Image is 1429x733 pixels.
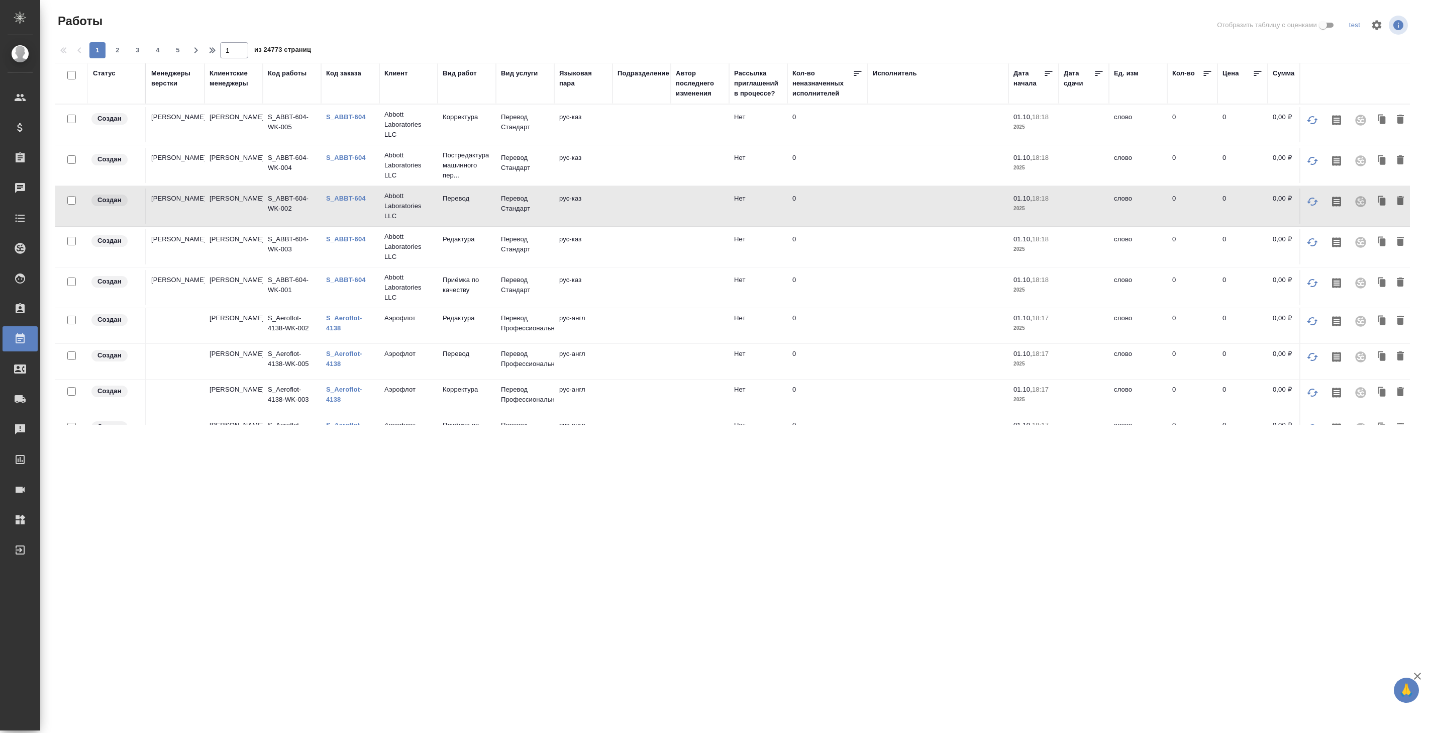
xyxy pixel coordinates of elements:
[1392,347,1409,366] button: Удалить
[110,42,126,58] button: 2
[1365,13,1389,37] span: Настроить таблицу
[1109,415,1167,450] td: слово
[205,148,263,183] td: [PERSON_NAME]
[1167,270,1217,305] td: 0
[501,420,549,440] p: Перевод Профессиональный
[384,385,433,395] p: Аэрофлот
[729,415,787,450] td: Нет
[130,45,146,55] span: 3
[97,315,122,325] p: Создан
[1349,416,1373,440] div: Проект не привязан
[1398,680,1415,701] span: 🙏
[1300,345,1324,369] button: Обновить
[1109,148,1167,183] td: слово
[326,113,366,121] a: S_ABBT-604
[1373,312,1392,331] button: Клонировать
[554,308,613,343] td: рус-англ
[1324,271,1349,295] button: Скопировать мини-бриф
[1013,285,1054,295] p: 2025
[443,68,477,78] div: Вид работ
[873,68,917,78] div: Исполнитель
[326,195,366,202] a: S_ABBT-604
[787,344,868,379] td: 0
[1392,312,1409,331] button: Удалить
[1373,192,1392,211] button: Клонировать
[1373,273,1392,293] button: Клонировать
[1300,416,1324,440] button: Обновить
[1032,421,1049,429] p: 18:17
[110,45,126,55] span: 2
[554,107,613,142] td: рус-каз
[263,308,321,343] td: S_Aeroflot-4138-WK-002
[263,148,321,183] td: S_ABBT-604-WK-004
[1013,204,1054,214] p: 2025
[1032,386,1049,393] p: 18:17
[384,349,433,359] p: Аэрофлот
[554,189,613,224] td: рус-каз
[1167,308,1217,343] td: 0
[1392,419,1409,438] button: Удалить
[326,235,366,243] a: S_ABBT-604
[501,349,549,369] p: Перевод Профессиональный
[1032,154,1049,161] p: 18:18
[1324,108,1349,132] button: Скопировать мини-бриф
[1349,309,1373,333] div: Проект не привязан
[97,277,122,287] p: Создан
[130,42,146,58] button: 3
[554,148,613,183] td: рус-каз
[326,276,366,284] a: S_ABBT-604
[1373,419,1392,438] button: Клонировать
[263,415,321,450] td: S_Aeroflot-4138-WK-004
[729,189,787,224] td: Нет
[1373,347,1392,366] button: Клонировать
[1013,359,1054,369] p: 2025
[1109,308,1167,343] td: слово
[1300,309,1324,333] button: Обновить
[1217,189,1268,224] td: 0
[1172,68,1195,78] div: Кол-во
[90,349,140,362] div: Заказ еще не согласован с клиентом, искать исполнителей рано
[384,232,433,262] p: Abbott Laboratories LLC
[729,344,787,379] td: Нет
[1324,149,1349,173] button: Скопировать мини-бриф
[1349,271,1373,295] div: Проект не привязан
[326,68,361,78] div: Код заказа
[1392,111,1409,130] button: Удалить
[326,154,366,161] a: S_ABBT-604
[1013,386,1032,393] p: 01.10,
[618,68,669,78] div: Подразделение
[1268,308,1318,343] td: 0,00 ₽
[170,45,186,55] span: 5
[384,272,433,303] p: Abbott Laboratories LLC
[326,386,362,403] a: S_Aeroflot-4138
[501,385,549,405] p: Перевод Профессиональный
[93,68,116,78] div: Статус
[326,314,362,332] a: S_Aeroflot-4138
[1268,229,1318,264] td: 0,00 ₽
[1349,230,1373,254] div: Проект не привязан
[1392,151,1409,170] button: Удалить
[1349,345,1373,369] div: Проект не привязан
[1013,350,1032,357] p: 01.10,
[1300,190,1324,214] button: Обновить
[1324,230,1349,254] button: Скопировать мини-бриф
[729,270,787,305] td: Нет
[554,270,613,305] td: рус-каз
[501,194,549,214] p: Перевод Стандарт
[787,415,868,450] td: 0
[205,415,263,450] td: [PERSON_NAME]
[1217,107,1268,142] td: 0
[1167,148,1217,183] td: 0
[1389,16,1410,35] span: Посмотреть информацию
[1324,309,1349,333] button: Скопировать мини-бриф
[1373,383,1392,402] button: Клонировать
[151,234,199,244] p: [PERSON_NAME]
[1392,273,1409,293] button: Удалить
[1032,113,1049,121] p: 18:18
[205,270,263,305] td: [PERSON_NAME]
[384,313,433,323] p: Аэрофлот
[1167,415,1217,450] td: 0
[1013,163,1054,173] p: 2025
[1300,381,1324,405] button: Обновить
[1268,380,1318,415] td: 0,00 ₽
